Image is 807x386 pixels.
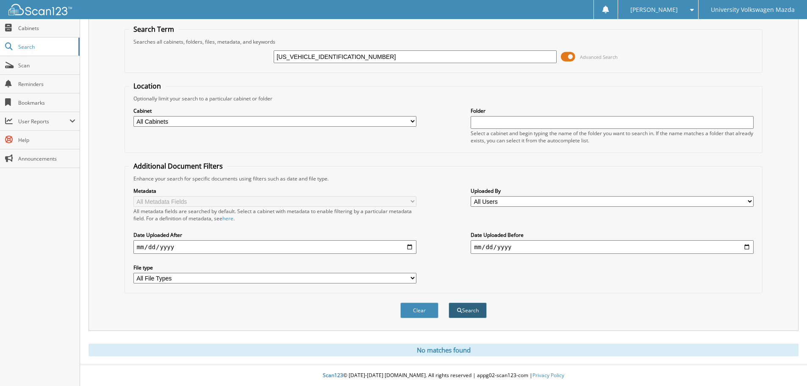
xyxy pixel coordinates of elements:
div: Select a cabinet and begin typing the name of the folder you want to search in. If the name match... [471,130,754,144]
button: Clear [400,303,438,318]
span: Help [18,136,75,144]
legend: Location [129,81,165,91]
label: Date Uploaded After [133,231,416,239]
span: Bookmarks [18,99,75,106]
label: Metadata [133,187,416,194]
label: File type [133,264,416,271]
span: Cabinets [18,25,75,32]
span: University Volkswagen Mazda [711,7,795,12]
div: Enhance your search for specific documents using filters such as date and file type. [129,175,758,182]
legend: Search Term [129,25,178,34]
a: Privacy Policy [532,372,564,379]
span: Announcements [18,155,75,162]
span: Scan123 [323,372,343,379]
span: Advanced Search [580,54,618,60]
label: Folder [471,107,754,114]
label: Cabinet [133,107,416,114]
input: end [471,240,754,254]
legend: Additional Document Filters [129,161,227,171]
div: All metadata fields are searched by default. Select a cabinet with metadata to enable filtering b... [133,208,416,222]
iframe: Chat Widget [765,345,807,386]
span: Search [18,43,74,50]
span: User Reports [18,118,69,125]
span: Scan [18,62,75,69]
span: [PERSON_NAME] [630,7,678,12]
div: No matches found [89,344,799,356]
a: here [222,215,233,222]
label: Uploaded By [471,187,754,194]
input: start [133,240,416,254]
div: Searches all cabinets, folders, files, metadata, and keywords [129,38,758,45]
div: © [DATE]-[DATE] [DOMAIN_NAME]. All rights reserved | appg02-scan123-com | [80,365,807,386]
label: Date Uploaded Before [471,231,754,239]
span: Reminders [18,81,75,88]
img: scan123-logo-white.svg [8,4,72,15]
button: Search [449,303,487,318]
div: Optionally limit your search to a particular cabinet or folder [129,95,758,102]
